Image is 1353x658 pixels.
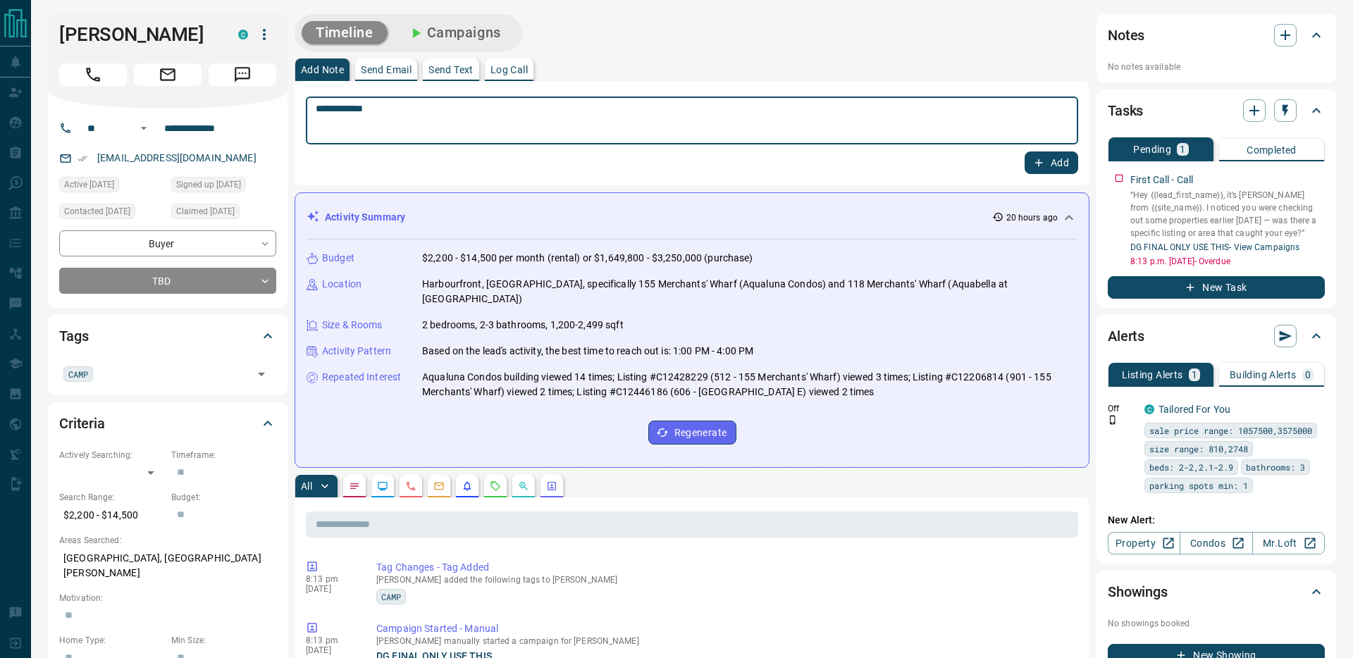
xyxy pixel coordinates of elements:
button: Open [135,120,152,137]
div: Tags [59,319,276,353]
p: Location [322,277,362,292]
div: Criteria [59,406,276,440]
p: 0 [1305,370,1311,380]
p: 1 [1192,370,1197,380]
p: Aqualuna Condos building viewed 14 times; Listing #C12428229 (512 - 155 Merchants' Wharf) viewed ... [422,370,1077,399]
p: 1 [1180,144,1185,154]
span: Claimed [DATE] [176,204,235,218]
button: Timeline [302,21,388,44]
h2: Tags [59,325,88,347]
button: New Task [1108,276,1325,299]
svg: Push Notification Only [1108,415,1118,425]
p: [PERSON_NAME] manually started a campaign for [PERSON_NAME] [376,636,1073,646]
p: [DATE] [306,645,355,655]
svg: Opportunities [518,480,529,492]
h2: Tasks [1108,99,1143,122]
p: Motivation: [59,592,276,604]
span: size range: 810,2748 [1149,442,1248,456]
svg: Emails [433,480,445,492]
span: Active [DATE] [64,178,114,192]
div: Sun Oct 12 2025 [59,177,164,197]
p: Timeframe: [171,449,276,461]
p: Repeated Interest [322,370,401,385]
p: Search Range: [59,491,164,504]
p: 20 hours ago [1006,211,1058,224]
p: Campaign Started - Manual [376,621,1073,636]
p: Tag Changes - Tag Added [376,560,1073,575]
span: Contacted [DATE] [64,204,130,218]
p: Budget: [171,491,276,504]
div: Sun Oct 05 2025 [171,177,276,197]
p: All [301,481,312,491]
div: Alerts [1108,319,1325,353]
p: No showings booked [1108,617,1325,630]
button: Open [252,364,271,384]
h2: Notes [1108,24,1144,46]
div: TBD [59,268,276,294]
p: Based on the lead's activity, the best time to reach out is: 1:00 PM - 4:00 PM [422,344,753,359]
p: $2,200 - $14,500 [59,504,164,527]
p: Add Note [301,65,344,75]
svg: Listing Alerts [462,480,473,492]
div: Activity Summary20 hours ago [307,204,1077,230]
span: Call [59,63,127,86]
a: Tailored For You [1159,404,1230,415]
p: $2,200 - $14,500 per month (rental) or $1,649,800 - $3,250,000 (purchase) [422,251,753,266]
h1: [PERSON_NAME] [59,23,217,46]
a: [EMAIL_ADDRESS][DOMAIN_NAME] [97,152,257,163]
span: Signed up [DATE] [176,178,241,192]
p: Budget [322,251,354,266]
p: No notes available [1108,61,1325,73]
p: Harbourfront, [GEOGRAPHIC_DATA], specifically 155 Merchants' Wharf (Aqualuna Condos) and 118 Merc... [422,277,1077,306]
p: New Alert: [1108,513,1325,528]
a: Condos [1180,532,1252,554]
span: CAMP [381,590,401,604]
p: Home Type: [59,634,164,647]
div: Notes [1108,18,1325,52]
p: 2 bedrooms, 2-3 bathrooms, 1,200-2,499 sqft [422,318,624,333]
span: bathrooms: 3 [1246,460,1305,474]
h2: Criteria [59,412,105,435]
a: Mr.Loft [1252,532,1325,554]
p: Min Size: [171,634,276,647]
p: Log Call [490,65,528,75]
a: Property [1108,532,1180,554]
svg: Notes [349,480,360,492]
div: Tasks [1108,94,1325,128]
svg: Agent Actions [546,480,557,492]
span: Message [209,63,276,86]
p: [DATE] [306,584,355,594]
p: [PERSON_NAME] added the following tags to [PERSON_NAME] [376,575,1073,585]
div: Mon Oct 06 2025 [59,204,164,223]
p: Send Email [361,65,412,75]
div: condos.ca [238,30,248,39]
p: Building Alerts [1230,370,1297,380]
span: Email [134,63,202,86]
a: DG FINAL ONLY USE THIS- View Campaigns [1130,242,1299,252]
svg: Email Verified [78,154,87,163]
span: sale price range: 1057500,3575000 [1149,423,1312,437]
svg: Lead Browsing Activity [377,480,388,492]
p: Activity Pattern [322,344,391,359]
h2: Alerts [1108,325,1144,347]
p: 8:13 p.m. [DATE] - Overdue [1130,255,1325,268]
p: Size & Rooms [322,318,383,333]
p: Completed [1247,145,1297,155]
span: beds: 2-2,2.1-2.9 [1149,460,1233,474]
p: First Call - Call [1130,173,1193,187]
p: [GEOGRAPHIC_DATA], [GEOGRAPHIC_DATA][PERSON_NAME] [59,547,276,585]
div: Buyer [59,230,276,256]
p: 8:13 pm [306,574,355,584]
button: Regenerate [648,421,736,445]
p: Listing Alerts [1122,370,1183,380]
p: Off [1108,402,1136,415]
button: Add [1025,151,1078,174]
p: “Hey {{lead_first_name}}, it’s [PERSON_NAME] from {{site_name}}. I noticed you were checking out ... [1130,189,1325,240]
p: Pending [1133,144,1171,154]
p: Send Text [428,65,474,75]
div: Mon Oct 06 2025 [171,204,276,223]
svg: Requests [490,480,501,492]
button: Campaigns [393,21,515,44]
span: CAMP [68,367,88,381]
div: condos.ca [1144,404,1154,414]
